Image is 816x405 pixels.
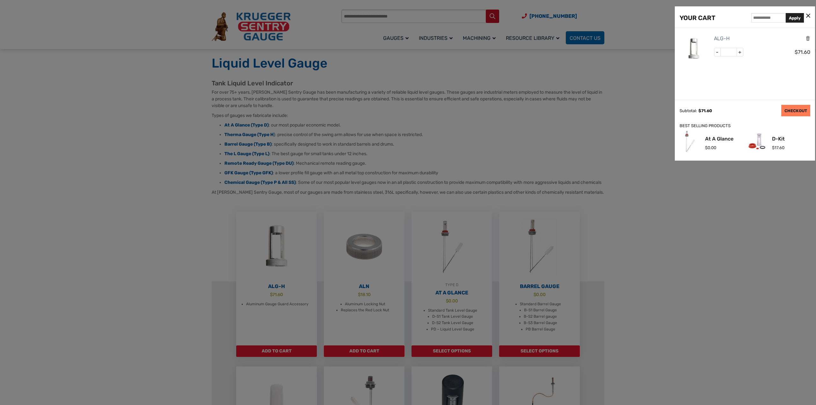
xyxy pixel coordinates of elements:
img: D-Kit [747,131,767,152]
img: At A Glance [680,131,700,152]
img: ALG-OF [680,34,708,63]
span: $ [795,49,798,55]
a: CHECKOUT [781,105,810,116]
a: At A Glance [705,136,733,141]
span: $ [772,145,775,150]
span: 0.00 [705,145,716,150]
div: YOUR CART [680,13,715,23]
span: - [714,48,721,56]
a: ALG-H [714,34,730,43]
span: 71.60 [795,49,810,55]
div: Subtotal: [680,108,697,113]
a: D-Kit [772,136,785,141]
span: $ [705,145,708,150]
a: Remove this item [805,35,810,41]
div: BEST SELLING PRODUCTS [680,123,810,129]
button: Apply [786,13,804,23]
span: + [737,48,743,56]
span: 17.60 [772,145,784,150]
span: $ [698,108,701,113]
span: 71.60 [698,108,712,113]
